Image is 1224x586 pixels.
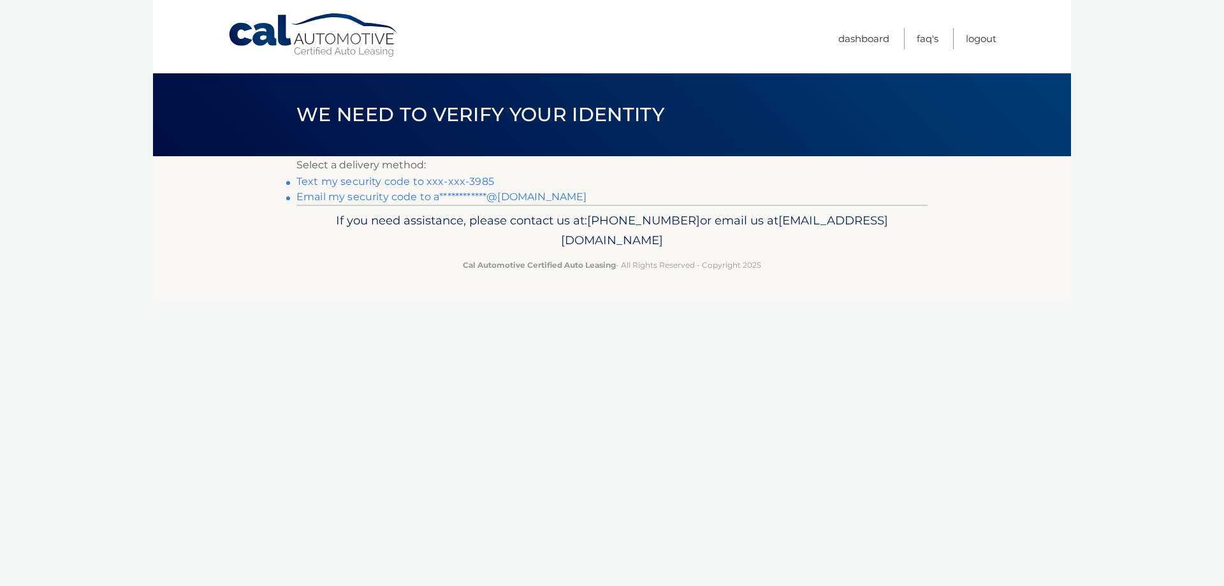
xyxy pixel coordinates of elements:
p: If you need assistance, please contact us at: or email us at [305,210,919,251]
p: - All Rights Reserved - Copyright 2025 [305,258,919,272]
a: Dashboard [838,28,889,49]
strong: Cal Automotive Certified Auto Leasing [463,260,616,270]
span: We need to verify your identity [296,103,664,126]
a: Logout [966,28,996,49]
a: FAQ's [917,28,938,49]
span: [PHONE_NUMBER] [587,213,700,228]
a: Cal Automotive [228,13,400,58]
p: Select a delivery method: [296,156,928,174]
a: Text my security code to xxx-xxx-3985 [296,175,494,187]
